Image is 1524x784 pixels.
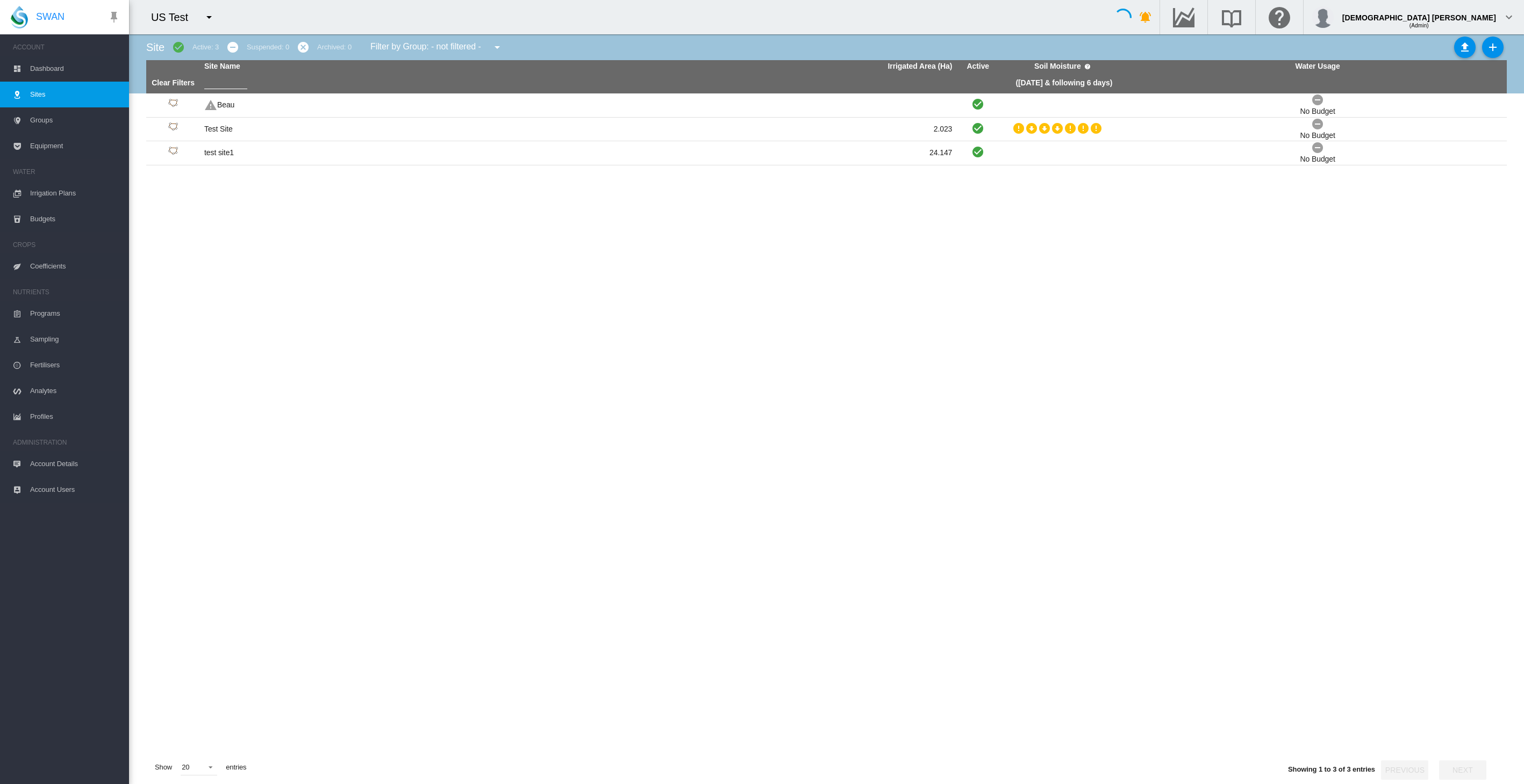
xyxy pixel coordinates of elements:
span: Analytes [30,378,120,404]
a: Clear Filters [152,78,195,87]
td: Test Site [200,118,578,141]
td: Beau [200,93,578,117]
span: Fertilisers [30,352,120,378]
md-icon: Click here for help [1267,11,1292,24]
span: Programs [30,301,120,326]
md-icon: icon-minus-circle [226,41,239,54]
div: [DEMOGRAPHIC_DATA] [PERSON_NAME] [1342,8,1496,19]
span: Account Users [30,477,120,503]
button: icon-bell-ring [1135,6,1156,28]
span: Account Details [30,451,120,477]
md-icon: Search the knowledge base [1219,11,1244,24]
th: ([DATE] & following 6 days) [999,73,1128,93]
th: Active [956,60,999,73]
th: Soil Moisture [999,60,1128,73]
img: 1.svg [167,122,180,135]
div: Site Id: 15510 [151,99,196,112]
md-icon: icon-bell-ring [1139,11,1152,24]
md-icon: This site has not been mapped [204,99,217,112]
button: icon-menu-down [198,6,220,28]
button: Sites Bulk Import [1454,37,1476,58]
md-icon: icon-chevron-down [1502,11,1515,24]
button: Add New Site, define start date [1482,37,1504,58]
div: US Test [151,10,198,25]
span: Budgets [30,206,120,232]
th: Irrigated Area (Ha) [578,60,957,73]
div: Active: 3 [192,42,219,52]
span: Groups [30,107,120,133]
md-icon: icon-cancel [297,41,310,54]
div: No Budget [1300,106,1335,117]
img: 1.svg [167,147,180,159]
div: Suspended: 0 [247,42,289,52]
img: SWAN-Landscape-Logo-Colour-drop.png [11,6,28,28]
img: 1.svg [167,99,180,112]
md-icon: icon-plus [1486,41,1499,54]
td: 2.023 [578,118,957,141]
th: Site Name [200,60,578,73]
span: WATER [13,163,120,180]
md-icon: icon-upload [1458,41,1471,54]
button: Previous [1381,760,1428,780]
span: Sites [30,82,120,107]
span: (Admin) [1409,23,1429,28]
md-icon: icon-pin [108,11,120,24]
div: No Budget [1300,154,1335,165]
span: ACCOUNT [13,39,120,56]
span: Profiles [30,404,120,430]
span: Show [151,758,176,776]
tr: Site Id: 15510 This site has not been mappedBeau No Budget [146,93,1507,118]
md-icon: Go to the Data Hub [1171,11,1197,24]
md-icon: icon-checkbox-marked-circle [172,41,185,54]
span: Sampling [30,326,120,352]
tr: Site Id: 11367 test site1 24.147 No Budget [146,141,1507,165]
span: entries [221,758,251,776]
md-icon: icon-menu-down [203,11,216,24]
td: 24.147 [578,141,957,165]
span: Showing 1 to 3 of 3 entries [1288,765,1375,773]
img: profile.jpg [1312,6,1334,28]
span: Irrigation Plans [30,180,120,206]
div: Site Id: 11367 [151,147,196,159]
tr: Site Id: 11364 Test Site 2.023 No Budget [146,118,1507,142]
div: Archived: 0 [317,42,352,52]
span: SWAN [36,10,65,24]
div: No Budget [1300,130,1335,141]
th: Water Usage [1128,60,1507,73]
div: Filter by Group: - not filtered - [362,37,511,58]
button: icon-menu-down [486,37,508,58]
button: Next [1439,760,1486,780]
td: test site1 [200,141,578,165]
div: 20 [182,763,189,771]
span: Site [146,41,164,53]
span: Equipment [30,133,120,159]
md-icon: icon-menu-down [491,41,504,54]
span: CROPS [13,236,120,253]
div: Site Id: 11364 [151,122,196,135]
md-icon: icon-help-circle [1081,60,1094,73]
span: NUTRIENTS [13,284,120,301]
span: Coefficients [30,253,120,279]
span: ADMINISTRATION [13,434,120,451]
span: Dashboard [30,56,120,82]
